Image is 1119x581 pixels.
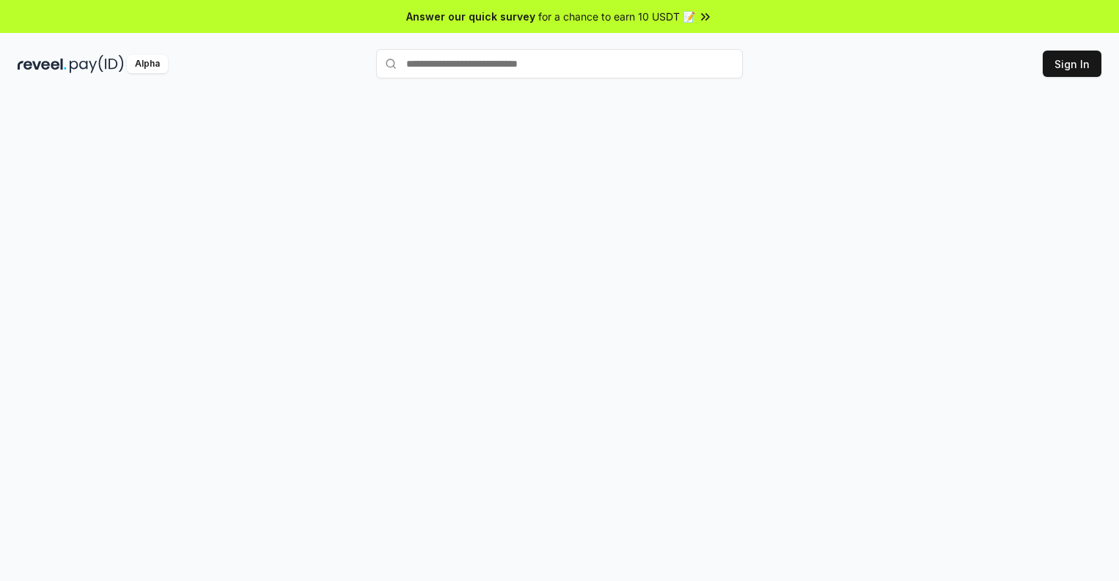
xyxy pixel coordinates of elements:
[18,55,67,73] img: reveel_dark
[538,9,695,24] span: for a chance to earn 10 USDT 📝
[406,9,535,24] span: Answer our quick survey
[1043,51,1101,77] button: Sign In
[127,55,168,73] div: Alpha
[70,55,124,73] img: pay_id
